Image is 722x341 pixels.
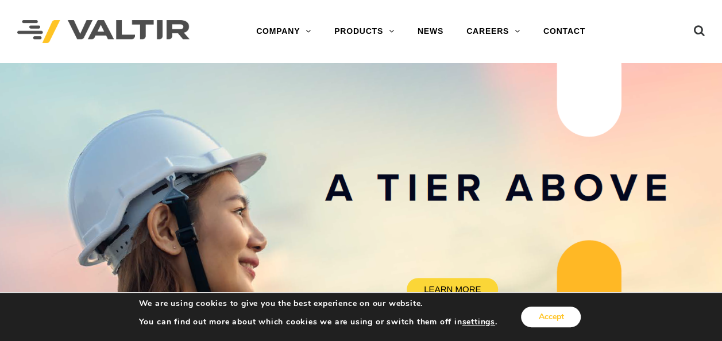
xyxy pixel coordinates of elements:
button: Accept [521,307,581,327]
a: CAREERS [455,20,532,43]
a: CONTACT [532,20,597,43]
a: PRODUCTS [323,20,406,43]
img: Valtir [17,20,190,44]
a: COMPANY [245,20,323,43]
a: NEWS [406,20,455,43]
button: settings [462,317,495,327]
a: LEARN MORE [407,278,498,301]
p: We are using cookies to give you the best experience on our website. [139,299,497,309]
p: You can find out more about which cookies we are using or switch them off in . [139,317,497,327]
